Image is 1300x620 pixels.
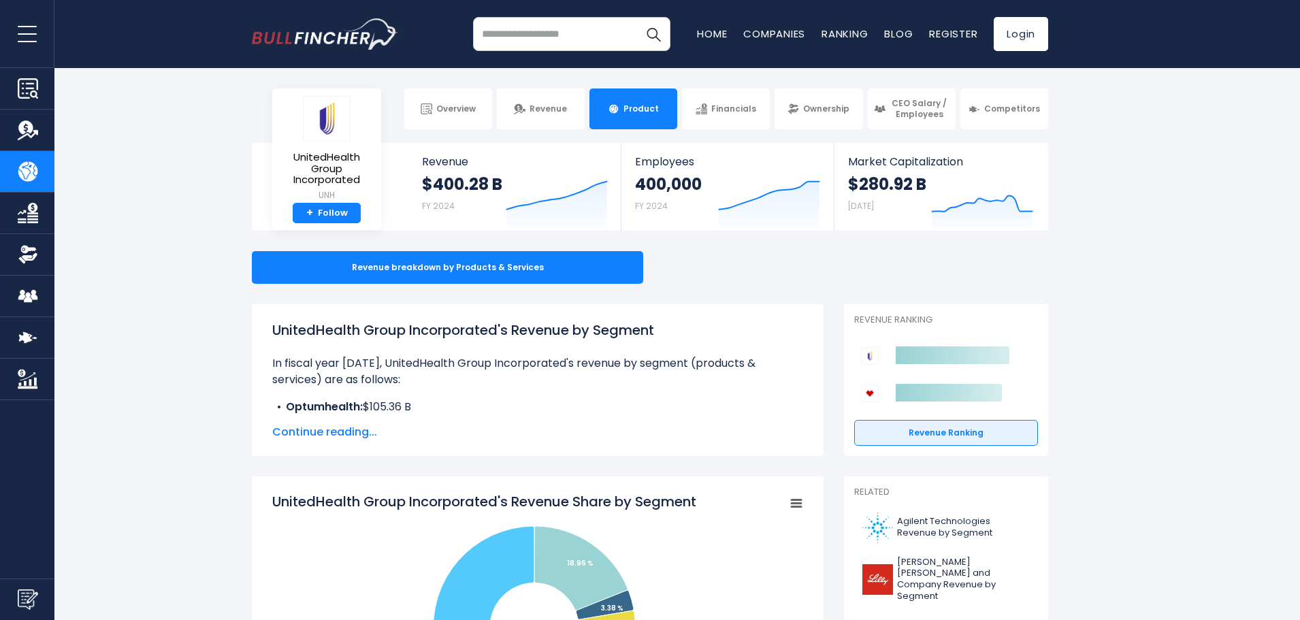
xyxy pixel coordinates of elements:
[422,200,455,212] small: FY 2024
[272,492,696,511] tspan: UnitedHealth Group Incorporated's Revenue Share by Segment
[848,155,1033,168] span: Market Capitalization
[636,17,670,51] button: Search
[272,424,803,440] span: Continue reading...
[897,557,1030,603] span: [PERSON_NAME] [PERSON_NAME] and Company Revenue by Segment
[854,487,1038,498] p: Related
[589,88,677,129] a: Product
[822,27,868,41] a: Ranking
[697,27,727,41] a: Home
[862,564,893,595] img: LLY logo
[834,143,1047,231] a: Market Capitalization $280.92 B [DATE]
[861,385,879,402] img: CVS Health Corporation competitors logo
[252,18,398,50] a: Go to homepage
[272,399,803,415] li: $105.36 B
[286,399,363,414] b: Optumhealth:
[635,200,668,212] small: FY 2024
[282,95,371,203] a: UnitedHealth Group Incorporated UNH
[848,174,926,195] strong: $280.92 B
[682,88,770,129] a: Financials
[711,103,756,114] span: Financials
[422,155,608,168] span: Revenue
[994,17,1048,51] a: Login
[854,420,1038,446] a: Revenue Ranking
[890,98,949,119] span: CEO Salary / Employees
[293,203,361,224] a: +Follow
[984,103,1040,114] span: Competitors
[868,88,956,129] a: CEO Salary / Employees
[897,516,1030,539] span: Agilent Technologies Revenue by Segment
[623,103,659,114] span: Product
[422,174,502,195] strong: $400.28 B
[530,103,567,114] span: Revenue
[252,18,398,50] img: bullfincher logo
[272,355,803,388] p: In fiscal year [DATE], UnitedHealth Group Incorporated's revenue by segment (products & services)...
[929,27,977,41] a: Register
[854,553,1038,606] a: [PERSON_NAME] [PERSON_NAME] and Company Revenue by Segment
[436,103,476,114] span: Overview
[252,251,643,284] div: Revenue breakdown by Products & Services
[635,174,702,195] strong: 400,000
[497,88,585,129] a: Revenue
[567,558,594,568] tspan: 18.96 %
[743,27,805,41] a: Companies
[404,88,492,129] a: Overview
[283,189,370,201] small: UNH
[884,27,913,41] a: Blog
[283,152,370,186] span: UnitedHealth Group Incorporated
[854,314,1038,326] p: Revenue Ranking
[803,103,849,114] span: Ownership
[848,200,874,212] small: [DATE]
[408,143,621,231] a: Revenue $400.28 B FY 2024
[861,347,879,365] img: UnitedHealth Group Incorporated competitors logo
[775,88,862,129] a: Ownership
[272,320,803,340] h1: UnitedHealth Group Incorporated's Revenue by Segment
[635,155,819,168] span: Employees
[854,509,1038,546] a: Agilent Technologies Revenue by Segment
[621,143,833,231] a: Employees 400,000 FY 2024
[306,207,313,219] strong: +
[862,512,893,543] img: A logo
[18,244,38,265] img: Ownership
[601,603,623,613] tspan: 3.38 %
[960,88,1048,129] a: Competitors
